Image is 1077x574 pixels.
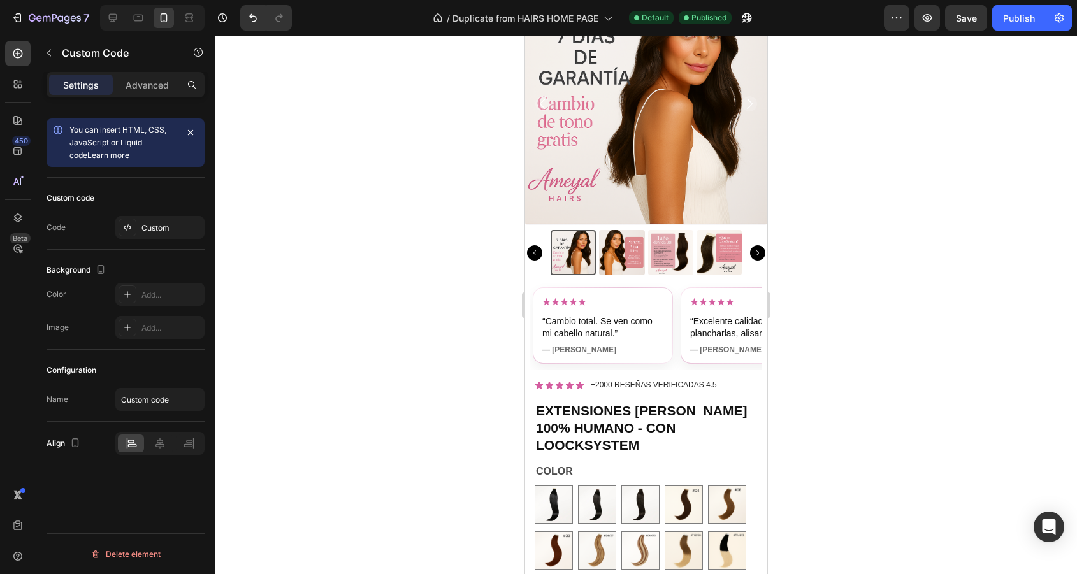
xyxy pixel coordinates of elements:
[165,280,286,304] p: “Excelente calidad, puedo plancharlas, alisarlas, rizarlas. literlal es como si fuera mi cabello”
[141,322,201,334] div: Add...
[126,78,169,92] p: Advanced
[90,547,161,562] div: Delete element
[47,222,66,233] div: Code
[47,544,205,564] button: Delete element
[47,192,94,204] div: Custom code
[66,345,192,355] p: +2000 RESEÑAS VERIFICADAS 4.5
[141,289,201,301] div: Add...
[62,45,170,61] p: Custom Code
[165,308,286,320] div: — [PERSON_NAME]
[642,12,669,24] span: Default
[1003,11,1035,25] div: Publish
[141,222,201,234] div: Custom
[447,11,450,25] span: /
[10,365,233,420] h1: EXTENSIONES [PERSON_NAME] 100% HUMANO - CON LOOCKSYSTEM
[10,233,31,243] div: Beta
[83,10,89,25] p: 7
[47,289,66,300] div: Color
[691,12,726,24] span: Published
[525,36,767,574] iframe: Design area
[47,394,68,405] div: Name
[992,5,1046,31] button: Publish
[47,322,69,333] div: Image
[47,262,108,279] div: Background
[87,150,129,160] a: Learn more
[240,5,292,31] div: Undo/Redo
[5,5,95,31] button: 7
[63,78,99,92] p: Settings
[69,125,166,160] span: You can insert HTML, CSS, JavaScript or Liquid code
[956,13,977,24] span: Save
[945,5,987,31] button: Save
[1034,512,1064,542] div: Open Intercom Messenger
[12,136,31,146] div: 450
[47,435,83,452] div: Align
[10,427,49,445] legend: COLOR
[47,364,96,376] div: Configuration
[452,11,598,25] span: Duplicate from HAIRS HOME PAGE
[165,260,286,273] div: 5 estrellas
